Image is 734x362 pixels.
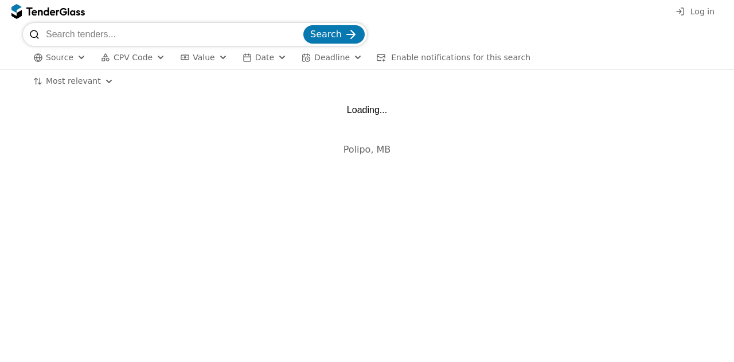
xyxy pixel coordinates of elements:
[672,5,718,19] button: Log in
[373,50,534,65] button: Enable notifications for this search
[29,50,91,65] button: Source
[96,50,170,65] button: CPV Code
[46,23,301,46] input: Search tenders...
[310,29,342,40] span: Search
[343,144,391,155] span: Polipo, MB
[238,50,291,65] button: Date
[114,53,153,62] span: CPV Code
[391,53,530,62] span: Enable notifications for this search
[690,7,715,16] span: Log in
[193,53,214,62] span: Value
[255,53,274,62] span: Date
[303,25,365,44] button: Search
[314,53,350,62] span: Deadline
[297,50,367,65] button: Deadline
[175,50,232,65] button: Value
[46,53,73,62] span: Source
[347,104,387,115] div: Loading...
